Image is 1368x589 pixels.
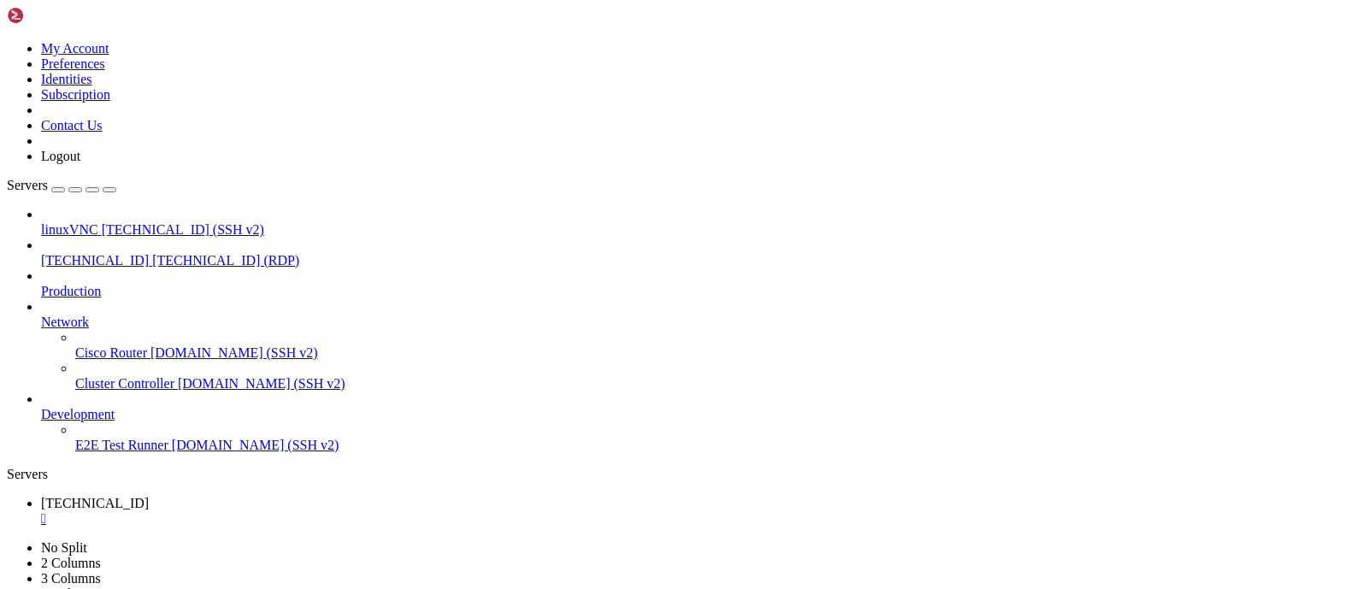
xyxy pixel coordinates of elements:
li: Cluster Controller [DOMAIN_NAME] (SSH v2) [75,361,1361,392]
li: E2E Test Runner [DOMAIN_NAME] (SSH v2) [75,422,1361,453]
span: [TECHNICAL_ID] (SSH v2) [102,222,264,237]
span: [TECHNICAL_ID] [41,496,149,510]
a: Preferences [41,56,105,71]
a: Subscription [41,87,110,102]
a: 2 Columns [41,556,101,570]
a: Contact Us [41,118,103,133]
a: linuxVNC [TECHNICAL_ID] (SSH v2) [41,222,1361,238]
a: [TECHNICAL_ID] [TECHNICAL_ID] (RDP) [41,253,1361,268]
span: [DOMAIN_NAME] (SSH v2) [178,376,345,391]
a: Identities [41,72,92,86]
a: 3 Columns [41,571,101,586]
span: E2E Test Runner [75,438,168,452]
a: Network [41,315,1361,330]
a: Cluster Controller [DOMAIN_NAME] (SSH v2) [75,376,1361,392]
a: Logout [41,149,80,163]
li: Production [41,268,1361,299]
a: 176.102.65.175 [41,496,1361,527]
span: [DOMAIN_NAME] (SSH v2) [172,438,339,452]
a: No Split [41,540,87,555]
a: E2E Test Runner [DOMAIN_NAME] (SSH v2) [75,438,1361,453]
a: Development [41,407,1361,422]
a: My Account [41,41,109,56]
span: Servers [7,178,48,192]
a: Servers [7,178,116,192]
span: [DOMAIN_NAME] (SSH v2) [150,345,318,360]
a: Cisco Router [DOMAIN_NAME] (SSH v2) [75,345,1361,361]
li: Network [41,299,1361,392]
span: [TECHNICAL_ID] [41,253,149,268]
a: Production [41,284,1361,299]
span: Development [41,407,115,421]
span: [TECHNICAL_ID] (RDP) [152,253,299,268]
span: Cluster Controller [75,376,174,391]
div: Servers [7,467,1361,482]
span: Cisco Router [75,345,147,360]
span: Network [41,315,89,329]
a:  [41,511,1361,527]
span: linuxVNC [41,222,98,237]
li: Development [41,392,1361,453]
img: Shellngn [7,7,105,24]
li: [TECHNICAL_ID] [TECHNICAL_ID] (RDP) [41,238,1361,268]
span: Production [41,284,101,298]
li: linuxVNC [TECHNICAL_ID] (SSH v2) [41,207,1361,238]
li: Cisco Router [DOMAIN_NAME] (SSH v2) [75,330,1361,361]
